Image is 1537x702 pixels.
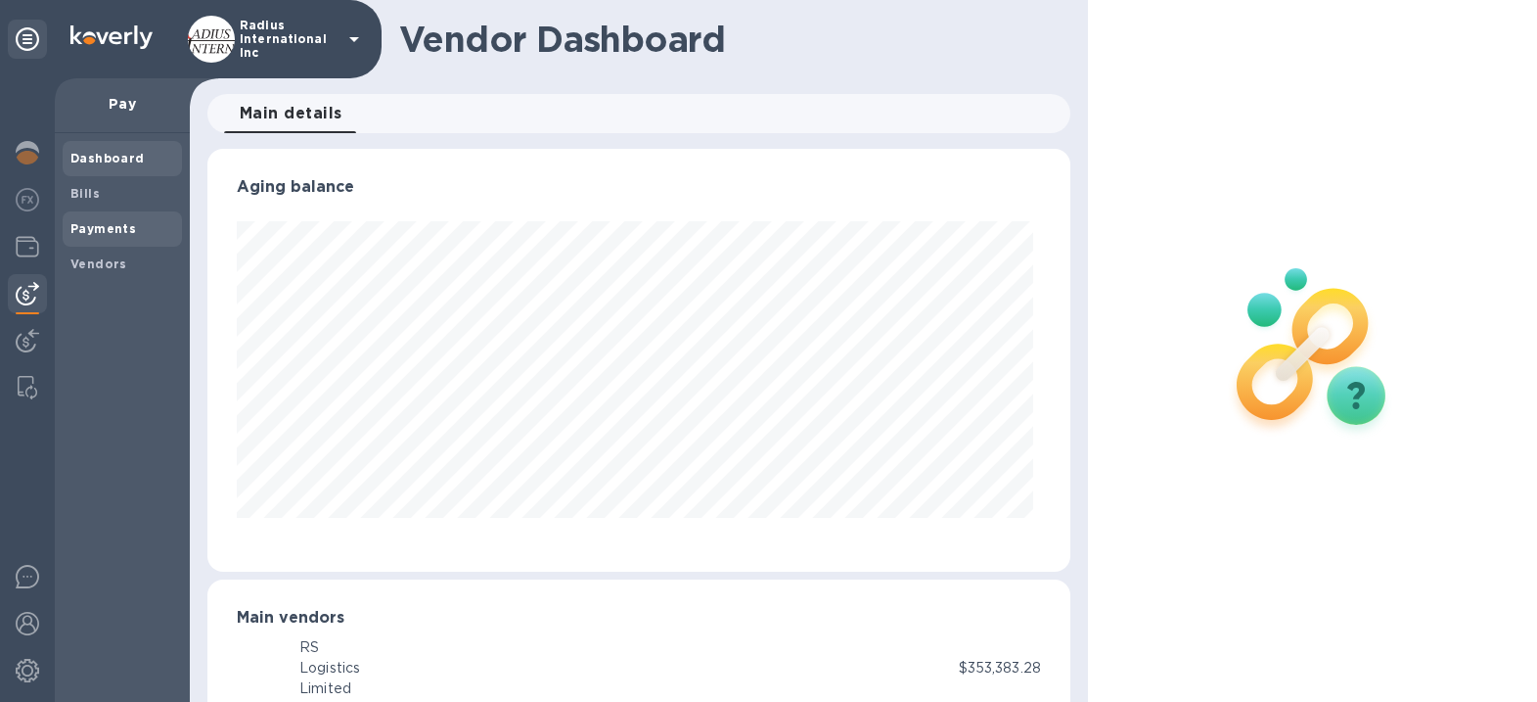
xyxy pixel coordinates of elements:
[299,679,360,699] div: Limited
[237,178,1041,197] h3: Aging balance
[399,19,1057,60] h1: Vendor Dashboard
[8,20,47,59] div: Unpin categories
[70,257,127,271] b: Vendors
[70,221,136,236] b: Payments
[959,658,1041,679] p: $353,383.28
[237,609,1041,628] h3: Main vendors
[70,94,174,114] p: Pay
[70,186,100,201] b: Bills
[70,151,145,165] b: Dashboard
[299,658,360,679] div: Logistics
[16,188,39,211] img: Foreign exchange
[299,637,360,658] div: RS
[70,25,153,49] img: Logo
[240,100,342,127] span: Main details
[240,19,338,60] p: Radius International Inc
[16,235,39,258] img: Wallets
